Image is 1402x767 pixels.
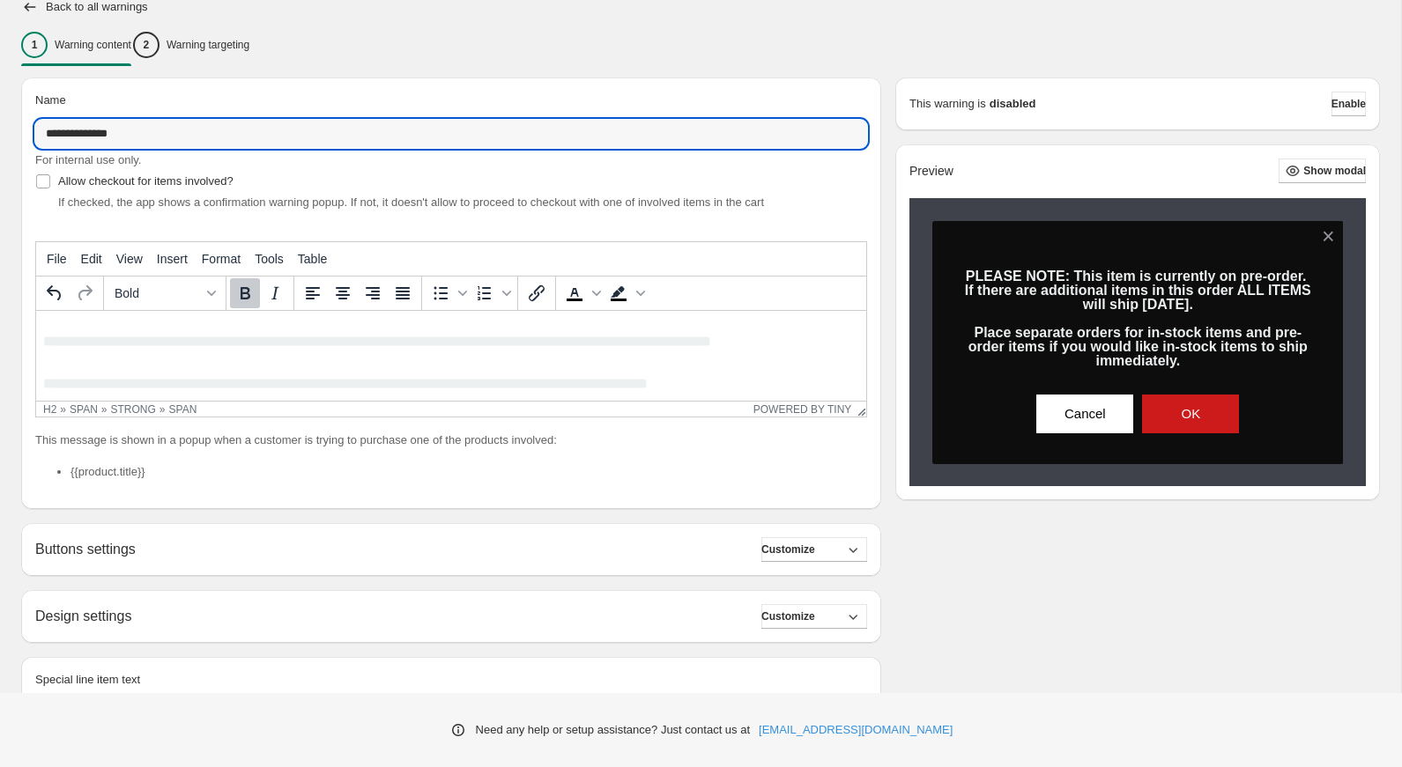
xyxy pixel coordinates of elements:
[21,26,131,63] button: 1Warning content
[202,252,241,266] span: Format
[70,463,867,481] li: {{product.title}}
[358,278,388,308] button: Align right
[40,278,70,308] button: Undo
[43,403,56,416] div: h2
[35,673,140,686] span: Special line item text
[58,195,764,209] span: If checked, the app shows a confirmation warning popup. If not, it doesn't allow to proceed to ch...
[115,286,201,300] span: Bold
[1332,97,1366,111] span: Enable
[133,26,249,63] button: 2Warning targeting
[761,609,815,623] span: Customize
[1332,92,1366,116] button: Enable
[167,38,249,52] p: Warning targeting
[35,93,66,107] span: Name
[1036,395,1133,433] button: Cancel
[1142,395,1239,433] button: OK
[159,403,166,416] div: »
[426,278,470,308] div: Bullet list
[47,252,67,266] span: File
[35,608,131,624] h2: Design settings
[522,278,552,308] button: Insert/edit link
[35,541,136,557] h2: Buttons settings
[965,269,1311,368] span: PLEASE NOTE: This item is currently on pre-order. If there are additional items in this order ALL...
[761,542,815,557] span: Customize
[169,403,197,416] div: span
[70,403,98,416] div: span
[108,278,222,308] button: Formats
[21,32,48,58] div: 1
[55,38,131,52] p: Warning content
[255,252,284,266] span: Tools
[81,252,102,266] span: Edit
[60,403,66,416] div: »
[35,153,141,166] span: For internal use only.
[1303,164,1366,178] span: Show modal
[230,278,260,308] button: Bold
[157,252,188,266] span: Insert
[753,403,852,416] a: Powered by Tiny
[260,278,290,308] button: Italic
[759,721,953,739] a: [EMAIL_ADDRESS][DOMAIN_NAME]
[470,278,514,308] div: Numbered list
[990,95,1036,113] strong: disabled
[70,278,100,308] button: Redo
[604,278,648,308] div: Background color
[388,278,418,308] button: Justify
[761,537,867,562] button: Customize
[560,278,604,308] div: Text color
[101,403,108,416] div: »
[298,252,327,266] span: Table
[298,278,328,308] button: Align left
[328,278,358,308] button: Align center
[909,164,953,179] h2: Preview
[1279,159,1366,183] button: Show modal
[35,431,867,449] p: This message is shown in a popup when a customer is trying to purchase one of the products involved:
[111,403,156,416] div: strong
[36,311,866,401] iframe: Rich Text Area
[909,95,986,113] p: This warning is
[133,32,159,58] div: 2
[58,174,234,188] span: Allow checkout for items involved?
[761,604,867,629] button: Customize
[851,402,866,417] div: Resize
[116,252,143,266] span: View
